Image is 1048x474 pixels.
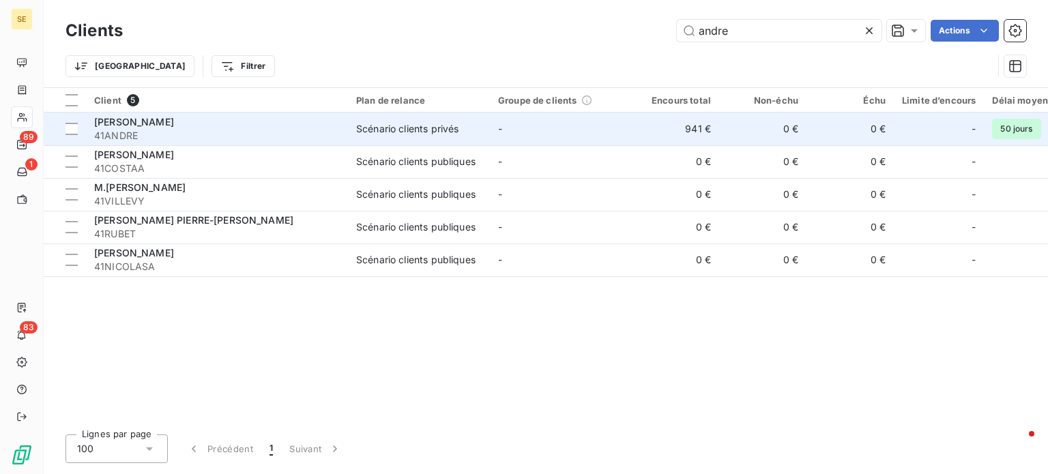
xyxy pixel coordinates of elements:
span: - [498,254,502,265]
span: 100 [77,442,93,456]
span: [PERSON_NAME] [94,247,174,258]
span: - [498,221,502,233]
td: 0 € [632,211,719,243]
td: 0 € [719,178,806,211]
img: Logo LeanPay [11,444,33,466]
td: 941 € [632,113,719,145]
span: 50 jours [992,119,1040,139]
span: 41NICOLASA [94,260,340,273]
div: Limite d’encours [902,95,976,106]
div: Scénario clients privés [356,122,458,136]
button: 1 [261,434,281,463]
td: 0 € [719,243,806,276]
span: - [972,122,976,136]
button: Filtrer [212,55,274,77]
button: [GEOGRAPHIC_DATA] [65,55,194,77]
span: 5 [127,94,139,106]
span: - [498,188,502,200]
span: 1 [25,158,38,171]
span: - [972,155,976,168]
td: 0 € [632,145,719,178]
td: 0 € [632,178,719,211]
span: 83 [20,321,38,334]
td: 0 € [806,243,894,276]
span: [PERSON_NAME] PIERRE-[PERSON_NAME] [94,214,293,226]
div: Plan de relance [356,95,482,106]
div: Scénario clients publiques [356,155,476,168]
span: - [972,253,976,267]
span: - [498,123,502,134]
div: SE [11,8,33,30]
div: Scénario clients publiques [356,253,476,267]
h3: Clients [65,18,123,43]
td: 0 € [632,243,719,276]
div: Scénario clients publiques [356,220,476,234]
span: 41ANDRE [94,129,340,143]
td: 0 € [806,113,894,145]
button: Suivant [281,434,350,463]
span: Groupe de clients [498,95,577,106]
input: Rechercher [677,20,882,42]
span: 89 [20,131,38,143]
td: 0 € [806,178,894,211]
span: 41VILLEVY [94,194,340,208]
span: 41COSTAA [94,162,340,175]
td: 0 € [719,211,806,243]
button: Précédent [179,434,261,463]
span: - [972,220,976,234]
span: 41RUBET [94,227,340,241]
span: [PERSON_NAME] [94,149,174,160]
span: - [972,188,976,201]
td: 0 € [806,211,894,243]
span: [PERSON_NAME] [94,116,174,128]
td: 0 € [806,145,894,178]
button: Actions [931,20,999,42]
iframe: Intercom live chat [1002,428,1034,460]
span: 1 [270,442,273,456]
div: Échu [815,95,886,106]
div: Non-échu [727,95,798,106]
td: 0 € [719,113,806,145]
td: 0 € [719,145,806,178]
span: - [498,155,502,167]
div: Scénario clients publiques [356,188,476,201]
div: Encours total [640,95,711,106]
span: M.[PERSON_NAME] [94,181,186,193]
span: Client [94,95,121,106]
